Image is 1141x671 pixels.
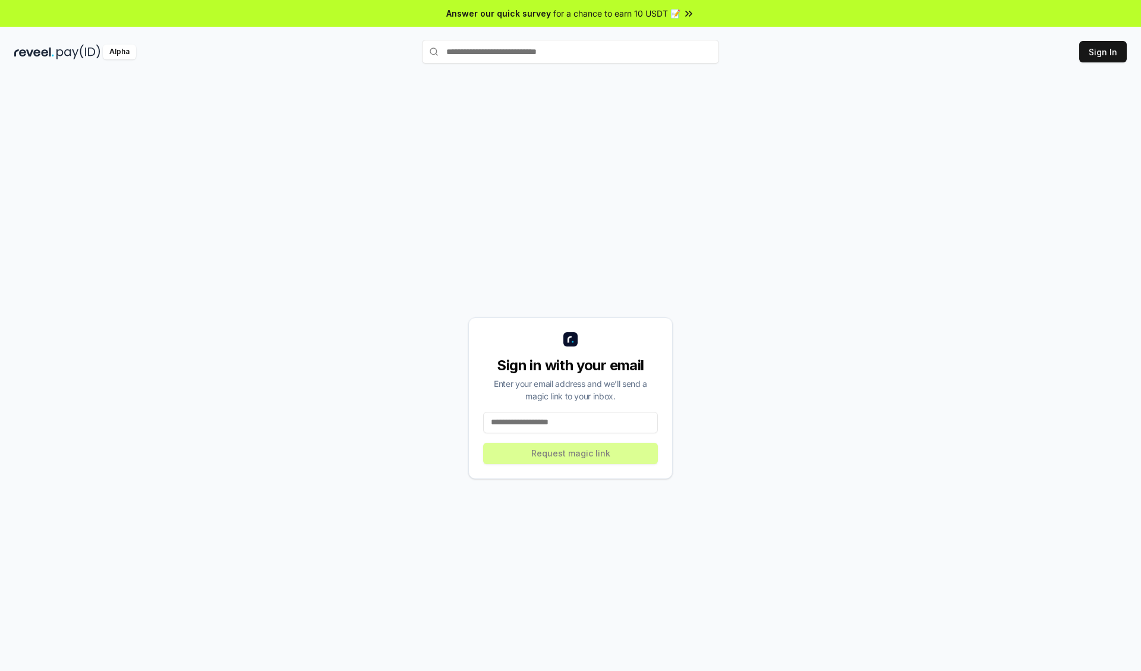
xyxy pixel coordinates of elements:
span: Answer our quick survey [446,7,551,20]
button: Sign In [1079,41,1127,62]
img: pay_id [56,45,100,59]
div: Enter your email address and we’ll send a magic link to your inbox. [483,377,658,402]
div: Sign in with your email [483,356,658,375]
img: reveel_dark [14,45,54,59]
img: logo_small [563,332,578,346]
div: Alpha [103,45,136,59]
span: for a chance to earn 10 USDT 📝 [553,7,680,20]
